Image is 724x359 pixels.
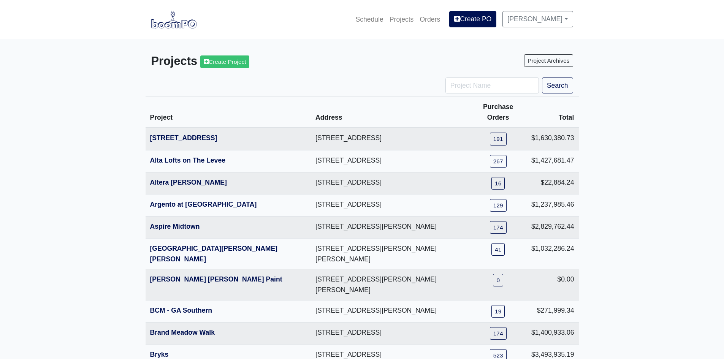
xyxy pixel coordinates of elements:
input: Project Name [445,77,539,93]
td: $2,829,762.44 [527,216,579,238]
a: [STREET_ADDRESS] [150,134,217,142]
a: [PERSON_NAME] [502,11,573,27]
a: 174 [490,327,507,340]
td: [STREET_ADDRESS] [311,322,469,344]
a: Altera [PERSON_NAME] [150,179,227,186]
a: [PERSON_NAME] [PERSON_NAME] Paint [150,275,282,283]
td: $1,237,985.46 [527,194,579,216]
a: 0 [493,274,503,286]
td: [STREET_ADDRESS][PERSON_NAME][PERSON_NAME] [311,239,469,269]
td: $1,032,286.24 [527,239,579,269]
td: [STREET_ADDRESS][PERSON_NAME] [311,300,469,322]
td: [STREET_ADDRESS][PERSON_NAME] [311,216,469,238]
td: [STREET_ADDRESS] [311,128,469,150]
a: 19 [491,305,505,318]
a: [GEOGRAPHIC_DATA][PERSON_NAME][PERSON_NAME] [150,245,278,263]
td: $22,884.24 [527,172,579,194]
td: $0.00 [527,269,579,300]
a: 174 [490,221,507,234]
a: Create Project [200,55,249,68]
td: $1,400,933.06 [527,322,579,344]
a: Bryks [150,351,169,358]
a: Brand Meadow Walk [150,329,215,336]
td: $271,999.34 [527,300,579,322]
a: Aspire Midtown [150,223,200,230]
a: BCM - GA Southern [150,307,212,314]
button: Search [542,77,573,93]
a: 41 [491,243,505,256]
th: Purchase Orders [469,97,527,128]
img: boomPO [151,11,197,28]
a: Argento at [GEOGRAPHIC_DATA] [150,201,257,208]
th: Address [311,97,469,128]
a: Alta Lofts on The Levee [150,157,225,164]
a: 129 [490,199,507,212]
a: Create PO [449,11,496,27]
a: 16 [491,177,505,190]
td: [STREET_ADDRESS][PERSON_NAME][PERSON_NAME] [311,269,469,300]
td: $1,427,681.47 [527,150,579,172]
td: [STREET_ADDRESS] [311,172,469,194]
td: $1,630,380.73 [527,128,579,150]
a: 191 [490,133,507,145]
a: Orders [417,11,443,28]
th: Total [527,97,579,128]
a: Project Archives [524,54,573,67]
a: Schedule [352,11,386,28]
th: Project [146,97,311,128]
h3: Projects [151,54,356,68]
td: [STREET_ADDRESS] [311,150,469,172]
td: [STREET_ADDRESS] [311,194,469,216]
a: Projects [387,11,417,28]
a: 267 [490,155,507,168]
